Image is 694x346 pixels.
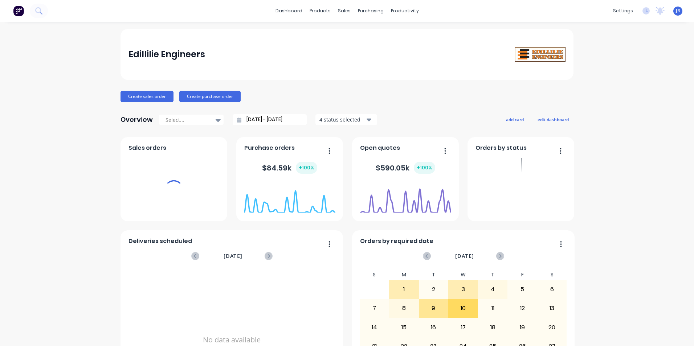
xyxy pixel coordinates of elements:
[121,91,173,102] button: Create sales order
[537,269,567,280] div: S
[224,252,242,260] span: [DATE]
[449,299,478,317] div: 10
[354,5,387,16] div: purchasing
[414,162,435,174] div: + 100 %
[419,318,448,337] div: 16
[507,269,537,280] div: F
[360,144,400,152] span: Open quotes
[609,5,637,16] div: settings
[306,5,334,16] div: products
[13,5,24,16] img: Factory
[296,162,317,174] div: + 100 %
[389,269,419,280] div: M
[319,116,365,123] div: 4 status selected
[419,269,449,280] div: T
[508,280,537,298] div: 5
[389,299,419,317] div: 8
[478,318,507,337] div: 18
[315,114,377,125] button: 4 status selected
[478,299,507,317] div: 11
[360,318,389,337] div: 14
[262,162,317,174] div: $ 84.59k
[508,299,537,317] div: 12
[272,5,306,16] a: dashboard
[128,144,166,152] span: Sales orders
[419,299,448,317] div: 9
[533,115,573,124] button: edit dashboard
[376,162,435,174] div: $ 590.05k
[179,91,241,102] button: Create purchase order
[244,144,295,152] span: Purchase orders
[538,280,567,298] div: 6
[515,47,566,62] img: Edillilie Engineers
[455,252,474,260] span: [DATE]
[478,280,507,298] div: 4
[508,318,537,337] div: 19
[676,8,680,14] span: JR
[389,280,419,298] div: 1
[538,299,567,317] div: 13
[121,112,153,127] div: Overview
[360,237,433,246] span: Orders by required date
[334,5,354,16] div: sales
[478,269,508,280] div: T
[449,318,478,337] div: 17
[448,269,478,280] div: W
[449,280,478,298] div: 3
[128,47,205,62] div: Edillilie Engineers
[419,280,448,298] div: 2
[360,299,389,317] div: 7
[389,318,419,337] div: 15
[538,318,567,337] div: 20
[501,115,528,124] button: add card
[360,269,389,280] div: S
[128,237,192,246] span: Deliveries scheduled
[387,5,422,16] div: productivity
[475,144,527,152] span: Orders by status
